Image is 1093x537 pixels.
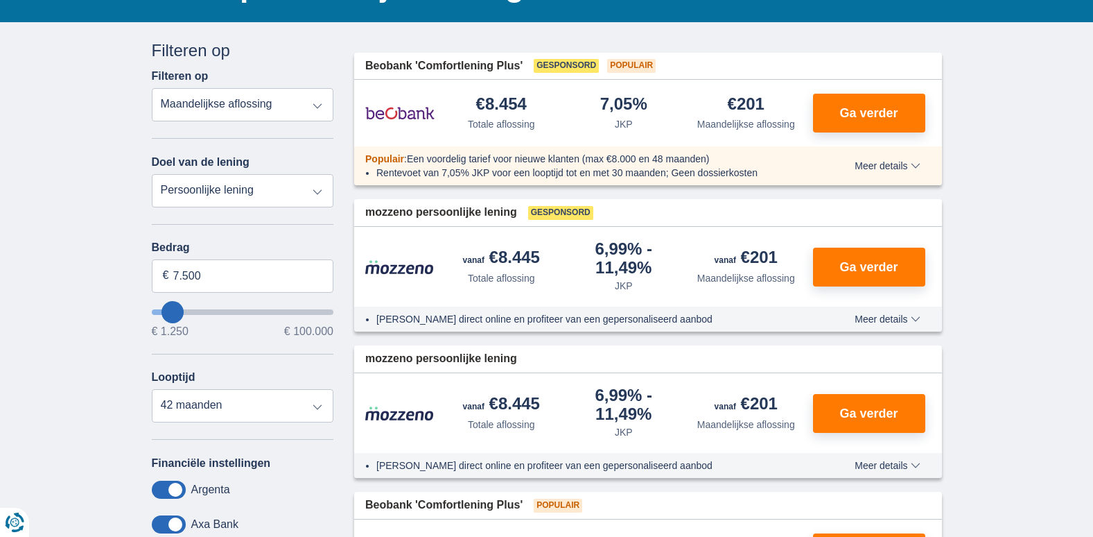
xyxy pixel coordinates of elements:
[191,484,230,496] label: Argenta
[844,160,930,171] button: Meer details
[615,425,633,439] div: JKP
[468,117,535,131] div: Totale aflossing
[152,156,250,169] label: Doel van de lening
[365,153,404,164] span: Populair
[354,152,815,166] div: :
[715,395,778,415] div: €201
[697,418,795,432] div: Maandelijkse aflossing
[152,457,271,470] label: Financiële instellingen
[844,460,930,471] button: Meer details
[365,259,435,275] img: product.pl.alt Mozzeno
[839,407,898,420] span: Ga verder
[463,395,540,415] div: €8.445
[365,58,523,74] span: Beobank 'Comfortlening Plus'
[376,459,804,472] li: [PERSON_NAME] direct online en profiteer van een gepersonaliseerd aanbod
[607,59,656,73] span: Populair
[844,314,930,325] button: Meer details
[855,461,920,470] span: Meer details
[813,94,925,133] button: Ga verder
[152,309,334,315] input: wantToBorrow
[468,271,535,285] div: Totale aflossing
[152,326,189,337] span: € 1.250
[365,406,435,421] img: product.pl.alt Mozzeno
[839,261,898,273] span: Ga verder
[568,387,680,423] div: 6,99%
[855,314,920,324] span: Meer details
[534,59,599,73] span: Gesponsord
[534,499,582,513] span: Populair
[152,241,334,254] label: Bedrag
[697,117,795,131] div: Maandelijkse aflossing
[376,166,804,180] li: Rentevoet van 7,05% JKP voor een looptijd tot en met 30 maanden; Geen dossierkosten
[615,117,633,131] div: JKP
[615,279,633,293] div: JKP
[839,107,898,119] span: Ga verder
[468,418,535,432] div: Totale aflossing
[365,205,517,221] span: mozzeno persoonlijke lening
[855,161,920,171] span: Meer details
[365,497,523,513] span: Beobank 'Comfortlening Plus'
[715,249,778,268] div: €201
[365,96,435,130] img: product.pl.alt Beobank
[163,268,169,284] span: €
[152,70,209,83] label: Filteren op
[568,241,680,276] div: 6,99%
[528,206,593,220] span: Gesponsord
[152,371,195,384] label: Looptijd
[365,351,517,367] span: mozzeno persoonlijke lening
[407,153,710,164] span: Een voordelig tarief voor nieuwe klanten (max €8.000 en 48 maanden)
[728,96,764,114] div: €201
[476,96,527,114] div: €8.454
[463,249,540,268] div: €8.445
[152,39,334,62] div: Filteren op
[376,312,804,326] li: [PERSON_NAME] direct online en profiteer van een gepersonaliseerd aanbod
[813,248,925,287] button: Ga verder
[697,271,795,285] div: Maandelijkse aflossing
[813,394,925,433] button: Ga verder
[284,326,333,337] span: € 100.000
[600,96,647,114] div: 7,05%
[191,518,238,531] label: Axa Bank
